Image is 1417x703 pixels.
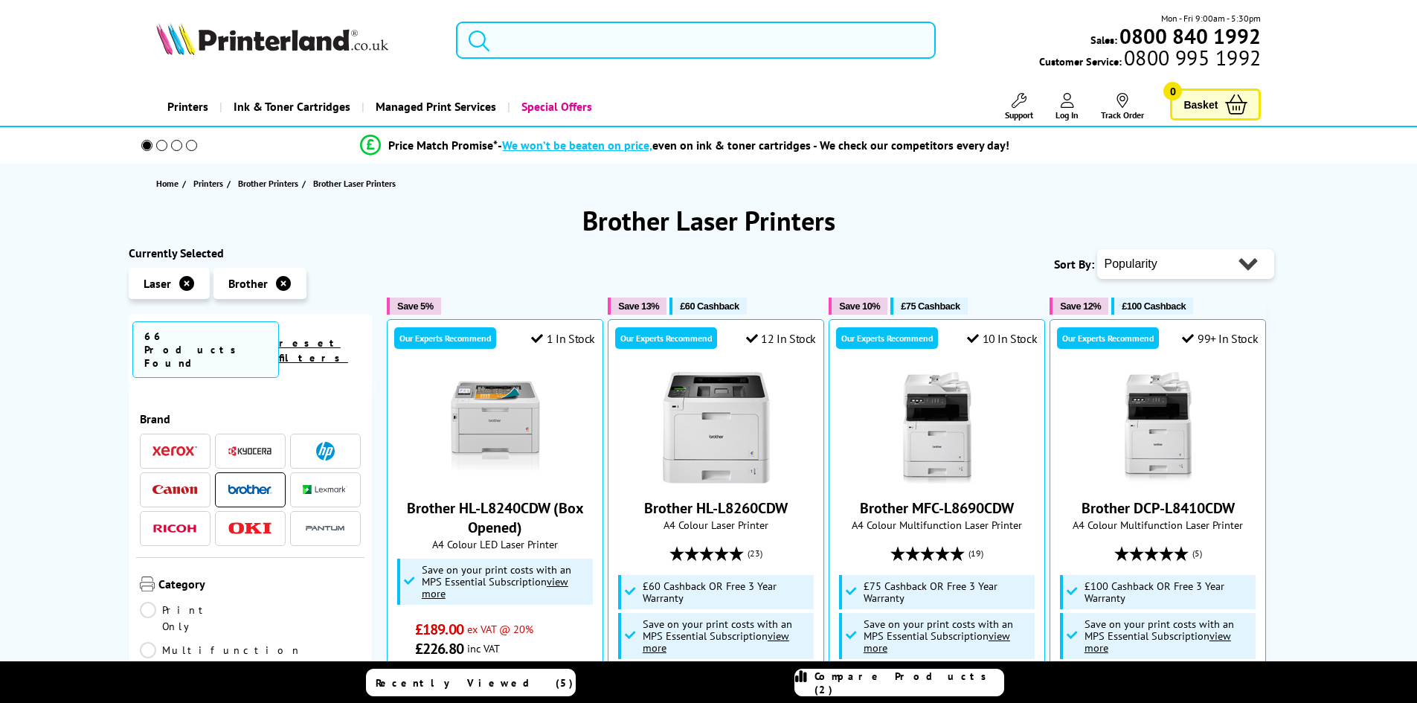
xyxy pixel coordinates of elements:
img: Brother [228,484,272,495]
button: £100 Cashback [1111,298,1193,315]
a: 0800 840 1992 [1117,29,1261,43]
a: Brother HL-L8260CDW [644,498,788,518]
div: Our Experts Recommend [394,327,496,349]
a: reset filters [279,336,348,365]
span: Save 5% [397,301,433,312]
a: Home [156,176,182,191]
a: Support [1005,93,1033,121]
span: Laser [144,276,171,291]
span: Recently Viewed (5) [376,676,573,690]
span: £100 Cashback OR Free 3 Year Warranty [1085,580,1253,604]
img: Brother DCP-L8410CDW [1102,372,1214,484]
u: view more [864,629,1010,655]
img: HP [316,442,335,460]
div: 12 In Stock [746,331,816,346]
a: Printerland Logo [156,22,438,58]
span: Save 12% [1060,301,1101,312]
span: We won’t be beaten on price, [502,138,652,153]
span: £226.80 [415,639,463,658]
div: 10 In Stock [967,331,1037,346]
span: Customer Service: [1039,51,1261,68]
span: Compare Products (2) [814,670,1003,696]
a: Track Order [1101,93,1144,121]
a: Multifunction [140,642,302,658]
span: Save 10% [839,301,880,312]
span: (23) [748,539,762,568]
a: Compare Products (2) [794,669,1004,696]
span: A4 Colour Multifunction Laser Printer [1058,518,1258,532]
a: Xerox [152,442,197,460]
div: Our Experts Recommend [836,327,938,349]
span: £100 Cashback [1122,301,1186,312]
a: Print Only [140,602,251,635]
span: Save on your print costs with an MPS Essential Subscription [643,617,792,655]
a: Ricoh [152,519,197,538]
span: Category [158,577,362,594]
img: Kyocera [228,446,272,457]
span: 0800 995 1992 [1122,51,1261,65]
button: Save 13% [608,298,666,315]
img: Brother MFC-L8690CDW [881,372,993,484]
div: Currently Selected [129,245,373,260]
a: OKI [228,519,272,538]
button: Save 5% [387,298,440,315]
button: Save 10% [829,298,887,315]
h1: Brother Laser Printers [129,203,1289,238]
a: HP [303,442,347,460]
a: Brother HL-L8240CDW (Box Opened) [407,498,584,537]
a: Log In [1055,93,1079,121]
span: £75 Cashback [901,301,960,312]
span: A4 Colour Multifunction Laser Printer [837,518,1037,532]
u: view more [643,629,789,655]
button: Save 12% [1050,298,1108,315]
button: £75 Cashback [890,298,967,315]
button: £60 Cashback [669,298,746,315]
a: Brother HL-L8260CDW [661,472,772,487]
div: 99+ In Stock [1182,331,1258,346]
span: £60 Cashback OR Free 3 Year Warranty [643,580,811,604]
span: Printers [193,176,223,191]
a: Brother Printers [238,176,302,191]
a: Brother DCP-L8410CDW [1082,498,1235,518]
img: Brother HL-L8240CDW (Box Opened) [440,372,551,484]
a: Basket 0 [1170,89,1261,121]
span: Brother Printers [238,176,298,191]
a: Pantum [303,519,347,538]
a: Recently Viewed (5) [366,669,576,696]
span: Sales: [1090,33,1117,47]
span: A4 Colour Laser Printer [616,518,816,532]
span: Ink & Toner Cartridges [234,88,350,126]
span: Mon - Fri 9:00am - 5:30pm [1161,11,1261,25]
span: Save 13% [618,301,659,312]
img: Lexmark [303,485,347,494]
span: Sort By: [1054,257,1094,272]
span: Save on your print costs with an MPS Essential Subscription [422,562,571,600]
span: Save on your print costs with an MPS Essential Subscription [1085,617,1234,655]
a: Printers [193,176,227,191]
span: 0 [1163,82,1182,100]
img: Ricoh [152,524,197,533]
img: Pantum [303,519,347,537]
span: Save on your print costs with an MPS Essential Subscription [864,617,1013,655]
a: Brother DCP-L8410CDW [1102,472,1214,487]
span: Brand [140,411,362,426]
a: Ink & Toner Cartridges [219,88,362,126]
img: Category [140,577,155,591]
span: £189.00 [415,620,463,639]
b: 0800 840 1992 [1119,22,1261,50]
img: Printerland Logo [156,22,388,55]
span: (19) [968,539,983,568]
a: Brother HL-L8240CDW (Box Opened) [440,472,551,487]
a: Lexmark [303,481,347,499]
img: Canon [152,485,197,495]
span: Price Match Promise* [388,138,498,153]
a: Kyocera [228,442,272,460]
div: - even on ink & toner cartridges - We check our competitors every day! [498,138,1009,153]
span: £60 Cashback [680,301,739,312]
a: Brother MFC-L8690CDW [881,472,993,487]
span: Support [1005,109,1033,121]
u: view more [1085,629,1231,655]
span: £75 Cashback OR Free 3 Year Warranty [864,580,1032,604]
div: 1 In Stock [531,331,595,346]
span: Brother Laser Printers [313,178,396,189]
